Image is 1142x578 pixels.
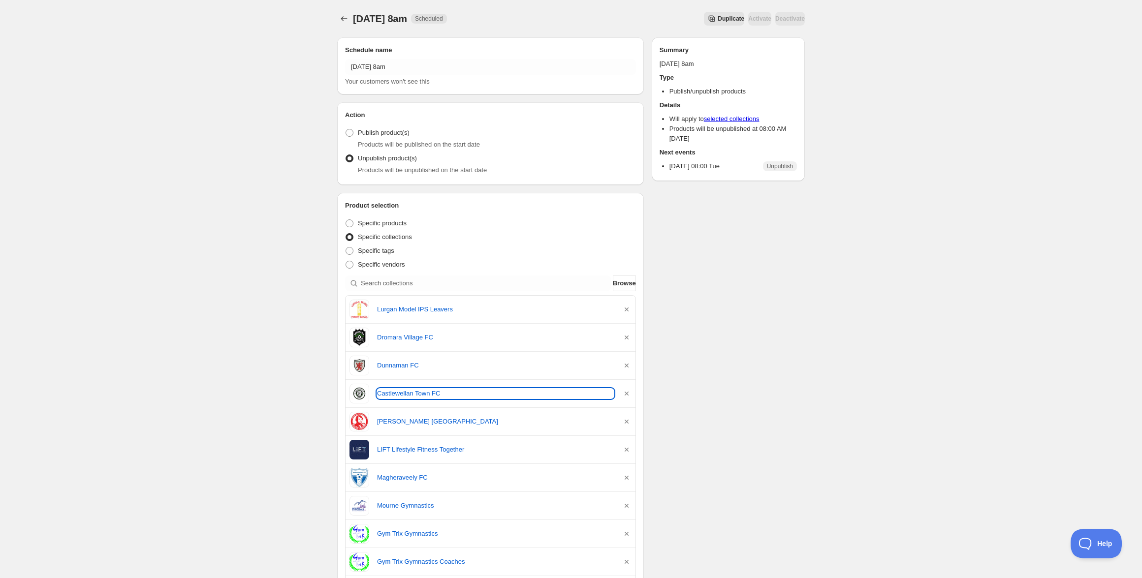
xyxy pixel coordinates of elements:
[377,445,614,455] a: LIFT Lifestyle Fitness Together
[377,304,614,314] a: Lurgan Model IPS Leavers
[358,261,405,268] span: Specific vendors
[660,45,797,55] h2: Summary
[669,87,797,96] li: Publish/unpublish products
[704,115,760,122] a: selected collections
[669,124,797,144] li: Products will be unpublished at 08:00 AM [DATE]
[377,361,614,370] a: Dunnaman FC
[345,78,430,85] span: Your customers won't see this
[377,417,614,426] a: [PERSON_NAME] [GEOGRAPHIC_DATA]
[358,219,407,227] span: Specific products
[361,275,611,291] input: Search collections
[377,473,614,483] a: Magheraveely FC
[669,114,797,124] li: Will apply to
[345,110,636,120] h2: Action
[660,100,797,110] h2: Details
[345,201,636,211] h2: Product selection
[767,162,793,170] span: Unpublish
[358,129,410,136] span: Publish product(s)
[613,275,636,291] button: Browse
[353,13,407,24] span: [DATE] 8am
[377,529,614,539] a: Gym Trix Gymnastics
[377,389,614,398] a: Castlewellan Town FC
[358,154,417,162] span: Unpublish product(s)
[613,278,636,288] span: Browse
[358,247,394,254] span: Specific tags
[660,148,797,157] h2: Next events
[358,166,487,174] span: Products will be unpublished on the start date
[718,15,744,23] span: Duplicate
[377,557,614,567] a: Gym Trix Gymnastics Coaches
[337,12,351,26] button: Schedules
[358,141,480,148] span: Products will be published on the start date
[358,233,412,241] span: Specific collections
[345,45,636,55] h2: Schedule name
[377,333,614,342] a: Dromara Village FC
[704,12,744,26] button: Secondary action label
[669,161,720,171] p: [DATE] 08:00 Tue
[377,501,614,511] a: Mourne Gymnastics
[660,73,797,83] h2: Type
[660,59,797,69] p: [DATE] 8am
[1071,529,1122,558] iframe: Toggle Customer Support
[415,15,443,23] span: Scheduled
